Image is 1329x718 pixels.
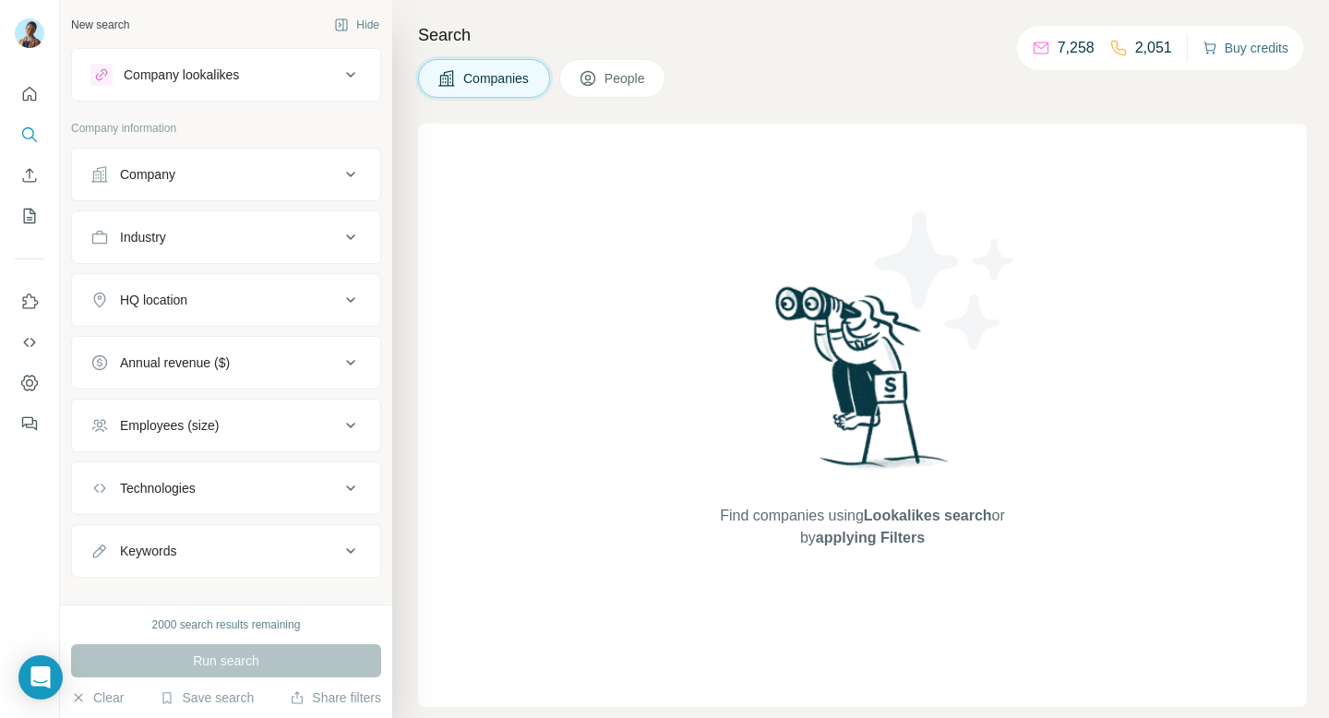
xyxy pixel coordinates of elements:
button: Enrich CSV [15,159,44,192]
button: Search [15,118,44,151]
button: Quick start [15,78,44,111]
span: Lookalikes search [864,508,992,523]
div: Employees (size) [120,416,219,435]
div: Annual revenue ($) [120,353,230,372]
button: Hide [321,11,392,39]
button: Company lookalikes [72,53,380,97]
div: Keywords [120,542,176,560]
button: Share filters [290,688,381,707]
button: Use Surfe on LinkedIn [15,285,44,318]
div: Open Intercom Messenger [18,655,63,700]
img: Avatar [15,18,44,48]
button: Industry [72,215,380,259]
div: HQ location [120,291,187,309]
button: HQ location [72,278,380,322]
button: Keywords [72,529,380,573]
span: applying Filters [816,530,925,545]
span: Companies [463,69,531,88]
p: Company information [71,120,381,137]
span: Find companies using or by [714,505,1010,549]
div: New search [71,17,129,33]
p: 7,258 [1058,37,1095,59]
div: Industry [120,228,166,246]
img: Surfe Illustration - Woman searching with binoculars [767,281,959,487]
button: Dashboard [15,366,44,400]
button: Annual revenue ($) [72,341,380,385]
div: Technologies [120,479,196,497]
button: Employees (size) [72,403,380,448]
button: Buy credits [1203,35,1288,61]
div: Company [120,165,175,184]
div: 2000 search results remaining [152,616,301,633]
button: My lists [15,199,44,233]
button: Feedback [15,407,44,440]
button: Clear [71,688,124,707]
button: Company [72,152,380,197]
img: Surfe Illustration - Stars [863,197,1029,364]
span: People [605,69,647,88]
button: Save search [160,688,254,707]
p: 2,051 [1135,37,1172,59]
div: Company lookalikes [124,66,239,84]
h4: Search [418,22,1307,48]
button: Technologies [72,466,380,510]
button: Use Surfe API [15,326,44,359]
